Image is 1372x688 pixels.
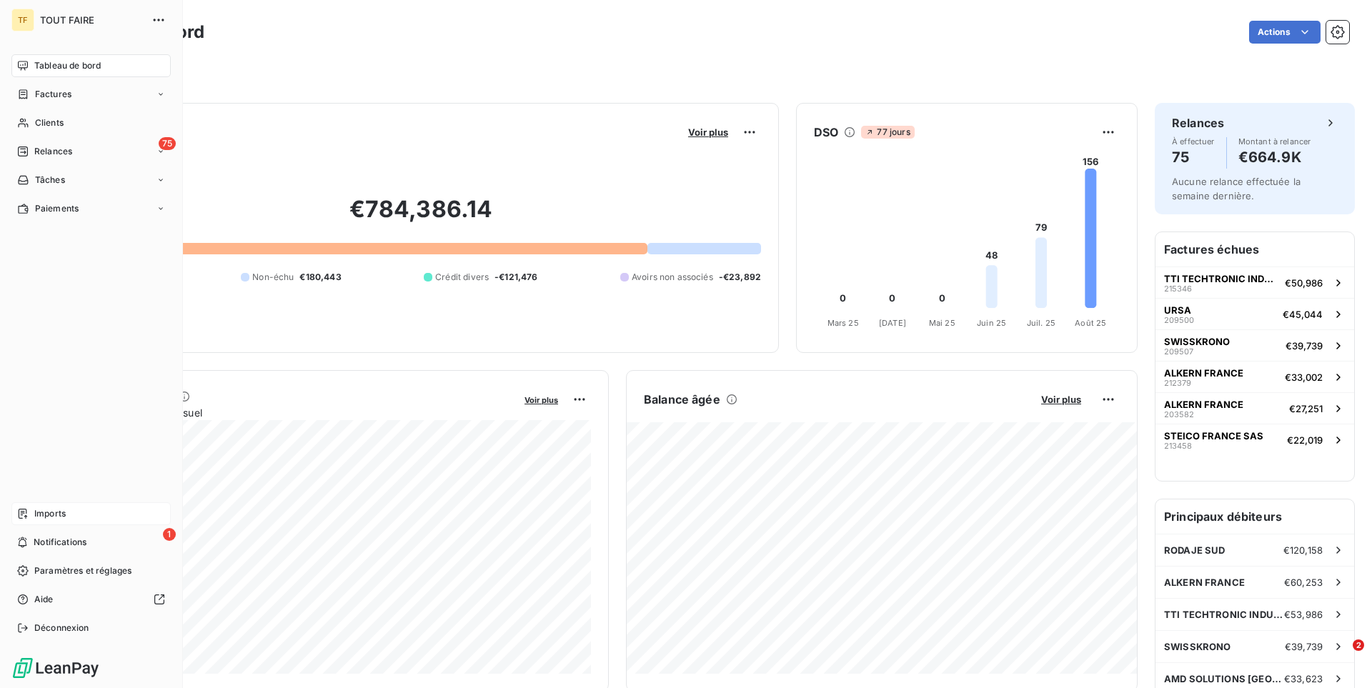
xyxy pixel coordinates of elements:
[1285,277,1323,289] span: €50,986
[1155,329,1354,361] button: SWISSKRONO209507€39,739
[1155,424,1354,455] button: STEICO FRANCE SAS213458€22,019
[159,137,176,150] span: 75
[11,197,171,220] a: Paiements
[1283,544,1323,556] span: €120,158
[1284,673,1323,684] span: €33,623
[1285,641,1323,652] span: €39,739
[252,271,294,284] span: Non-échu
[684,126,732,139] button: Voir plus
[719,271,761,284] span: -€23,892
[35,88,71,101] span: Factures
[1037,393,1085,406] button: Voir plus
[1172,146,1215,169] h4: 75
[1041,394,1081,405] span: Voir plus
[1155,361,1354,392] button: ALKERN FRANCE212379€33,002
[1155,232,1354,266] h6: Factures échues
[1284,609,1323,620] span: €53,986
[827,318,859,328] tspan: Mars 25
[1164,442,1192,450] span: 213458
[1164,609,1284,620] span: TTI TECHTRONIC INDUSTRIES [GEOGRAPHIC_DATA]
[1164,336,1230,347] span: SWISSKRONO
[520,393,562,406] button: Voir plus
[34,536,86,549] span: Notifications
[299,271,341,284] span: €180,443
[34,59,101,72] span: Tableau de bord
[35,116,64,129] span: Clients
[1164,430,1263,442] span: STEICO FRANCE SAS
[1238,137,1311,146] span: Montant à relancer
[11,559,171,582] a: Paramètres et réglages
[11,657,100,679] img: Logo LeanPay
[163,528,176,541] span: 1
[814,124,838,141] h6: DSO
[1155,298,1354,329] button: URSA209500€45,044
[11,588,171,611] a: Aide
[1164,641,1231,652] span: SWISSKRONO
[1164,284,1192,293] span: 215346
[81,195,761,238] h2: €784,386.14
[11,169,171,191] a: Tâches
[879,318,906,328] tspan: [DATE]
[11,502,171,525] a: Imports
[1164,577,1245,588] span: ALKERN FRANCE
[11,83,171,106] a: Factures
[35,174,65,186] span: Tâches
[1172,137,1215,146] span: À effectuer
[1027,318,1055,328] tspan: Juil. 25
[1289,403,1323,414] span: €27,251
[40,14,143,26] span: TOUT FAIRE
[1283,309,1323,320] span: €45,044
[1284,577,1323,588] span: €60,253
[1287,434,1323,446] span: €22,019
[34,145,72,158] span: Relances
[34,593,54,606] span: Aide
[1155,499,1354,534] h6: Principaux débiteurs
[35,202,79,215] span: Paiements
[1238,146,1311,169] h4: €664.9K
[1286,340,1323,352] span: €39,739
[1164,347,1193,356] span: 209507
[1164,316,1194,324] span: 209500
[11,54,171,77] a: Tableau de bord
[11,140,171,163] a: 75Relances
[525,395,558,405] span: Voir plus
[494,271,537,284] span: -€121,476
[34,507,66,520] span: Imports
[688,126,728,138] span: Voir plus
[1164,544,1226,556] span: RODAJE SUD
[1323,639,1358,674] iframe: Intercom live chat
[1164,399,1243,410] span: ALKERN FRANCE
[861,126,914,139] span: 77 jours
[1164,304,1191,316] span: URSA
[1172,176,1301,201] span: Aucune relance effectuée la semaine dernière.
[435,271,489,284] span: Crédit divers
[81,405,514,420] span: Chiffre d'affaires mensuel
[1353,639,1364,651] span: 2
[34,564,131,577] span: Paramètres et réglages
[1155,392,1354,424] button: ALKERN FRANCE203582€27,251
[1155,266,1354,298] button: TTI TECHTRONIC INDUSTRIES [GEOGRAPHIC_DATA]215346€50,986
[11,9,34,31] div: TF
[1172,114,1224,131] h6: Relances
[929,318,955,328] tspan: Mai 25
[1249,21,1321,44] button: Actions
[1075,318,1106,328] tspan: Août 25
[11,111,171,134] a: Clients
[1164,273,1279,284] span: TTI TECHTRONIC INDUSTRIES [GEOGRAPHIC_DATA]
[1164,410,1194,419] span: 203582
[644,391,720,408] h6: Balance âgée
[1164,673,1284,684] span: AMD SOLUTIONS [GEOGRAPHIC_DATA]
[977,318,1006,328] tspan: Juin 25
[1164,379,1191,387] span: 212379
[632,271,713,284] span: Avoirs non associés
[1285,372,1323,383] span: €33,002
[34,622,89,634] span: Déconnexion
[1164,367,1243,379] span: ALKERN FRANCE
